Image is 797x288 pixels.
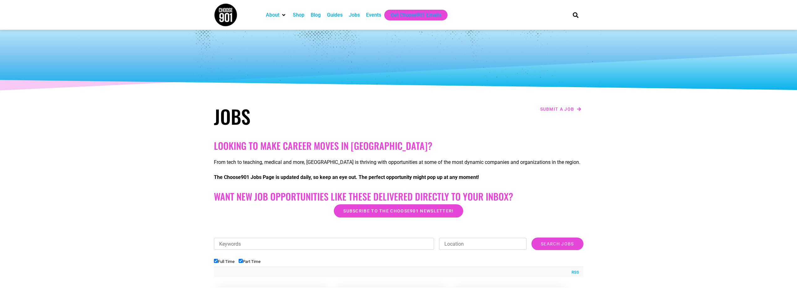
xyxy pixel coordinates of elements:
a: Get Choose901 Emails [391,11,441,19]
input: Keywords [214,238,434,250]
nav: Main nav [263,10,562,20]
div: Search [570,10,581,20]
p: From tech to teaching, medical and more, [GEOGRAPHIC_DATA] is thriving with opportunities at some... [214,159,583,166]
a: About [266,11,279,19]
label: Full Time [214,259,235,264]
a: Submit a job [538,105,583,113]
input: Location [439,238,526,250]
input: Part Time [239,259,243,263]
label: Part Time [239,259,261,264]
span: Subscribe to the Choose901 newsletter! [343,209,453,213]
input: Full Time [214,259,218,263]
a: Subscribe to the Choose901 newsletter! [334,204,463,217]
a: Shop [293,11,304,19]
h2: Looking to make career moves in [GEOGRAPHIC_DATA]? [214,140,583,151]
h2: Want New Job Opportunities like these Delivered Directly to your Inbox? [214,191,583,202]
a: Events [366,11,381,19]
h1: Jobs [214,105,396,128]
strong: The Choose901 Jobs Page is updated daily, so keep an eye out. The perfect opportunity might pop u... [214,174,479,180]
div: About [263,10,290,20]
span: Submit a job [540,107,574,111]
a: Guides [327,11,343,19]
input: Search Jobs [531,238,583,250]
a: Blog [311,11,321,19]
a: Jobs [349,11,360,19]
a: RSS [568,269,579,275]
